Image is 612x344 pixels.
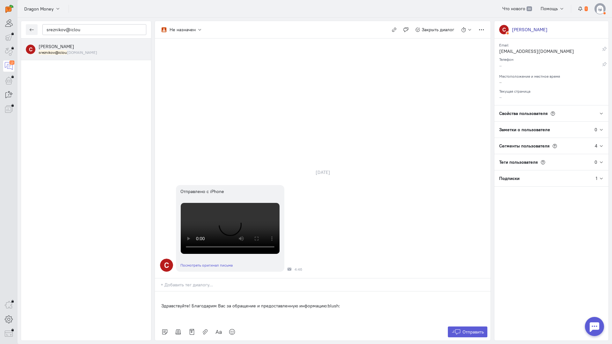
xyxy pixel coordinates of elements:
[499,72,604,79] div: Местоположение и местное время
[42,24,146,35] input: Поиск по имени, почте, телефону
[594,126,597,133] div: 0
[161,303,484,309] p: Здравствуйте! Благодарим Вас за обращение и предоставленную информацию:blush:
[594,3,606,14] img: default-v4.png
[499,111,548,116] span: Свойства пользователя
[499,41,508,47] small: Email
[499,79,502,85] span: –
[448,326,488,337] button: Отправить
[412,24,458,35] button: Закрыть диалог
[463,329,484,335] span: Отправить
[5,5,13,13] img: carrot-quest.svg
[309,168,337,177] div: [DATE]
[494,122,594,138] div: Заметки о пользователе
[29,46,33,53] text: С
[158,24,206,35] button: Не назначен
[499,62,602,70] div: –
[499,143,550,149] span: Сегменты пользователя
[499,87,604,94] div: Текущая страница
[295,267,302,272] span: 4:46
[21,3,64,14] button: Dragon Money
[512,26,548,33] div: [PERSON_NAME]
[499,3,535,14] a: Что нового 39
[499,159,538,165] span: Теги пользователя
[585,6,588,11] span: 1
[39,50,97,55] small: sreznikov@icloud.com
[596,175,597,182] div: 1
[537,3,568,14] button: Помощь
[499,48,602,56] div: [EMAIL_ADDRESS][DOMAIN_NAME]
[24,6,54,12] span: Dragon Money
[10,61,14,65] div: 13
[170,26,196,33] div: Не назначен
[541,6,558,11] span: Помощь
[288,267,291,271] div: Почта
[594,159,597,165] div: 0
[494,170,596,186] div: Подписки
[180,188,280,195] div: Отправлено с iPhone
[39,44,74,49] span: Сергей Резников
[502,6,525,11] span: Что нового
[422,27,454,32] span: Закрыть диалог
[595,143,597,149] div: 4
[499,55,514,62] small: Телефон
[180,263,233,268] a: Посмотреть оригинал письма
[574,3,591,14] button: 1
[164,261,169,270] text: С
[527,6,532,11] span: 39
[3,61,14,72] a: 13
[499,94,502,100] span: –
[502,26,506,33] text: С
[39,50,67,55] mark: sreznikov@iclou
